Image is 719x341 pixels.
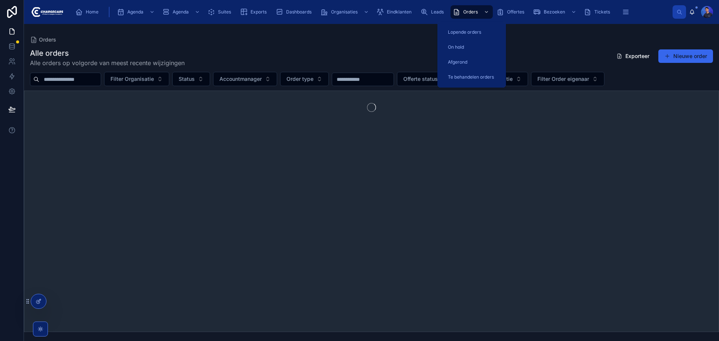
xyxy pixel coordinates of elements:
button: Select Button [397,72,453,86]
button: Select Button [172,72,210,86]
span: On hold [448,44,464,50]
a: Afgerond [442,55,501,69]
a: Agenda [160,5,204,19]
a: Te behandelen orders [442,70,501,84]
a: Orders [30,36,56,43]
a: Home [73,5,104,19]
a: Eindklanten [374,5,417,19]
span: Order type [286,75,313,83]
button: Select Button [104,72,169,86]
a: Offertes [494,5,530,19]
span: Status [179,75,195,83]
button: Select Button [213,72,277,86]
span: Orders [39,36,56,43]
span: Offertes [507,9,524,15]
a: Lopende orders [442,25,501,39]
a: Bezoeken [531,5,580,19]
button: Select Button [280,72,329,86]
span: Alle orders op volgorde van meest recente wijzigingen [30,58,185,67]
a: On hold [442,40,501,54]
img: App logo [30,6,63,18]
span: Leads [431,9,444,15]
span: Organisaties [331,9,358,15]
span: Agenda [127,9,143,15]
a: Exports [238,5,272,19]
span: Orders [463,9,478,15]
a: Leads [418,5,449,19]
button: Nieuwe order [658,49,713,63]
a: Dashboards [273,5,317,19]
button: Select Button [531,72,604,86]
a: Suites [205,5,236,19]
span: Suites [218,9,231,15]
span: Eindklanten [387,9,412,15]
span: Bezoeken [544,9,565,15]
span: Filter Order eigenaar [537,75,589,83]
span: Offerte status [403,75,438,83]
span: Home [86,9,98,15]
span: Filter Organisatie [110,75,154,83]
a: Tickets [582,5,615,19]
span: Afgerond [448,59,467,65]
span: Tickets [594,9,610,15]
button: Exporteer [610,49,655,63]
span: Dashboards [286,9,312,15]
div: scrollable content [69,4,673,20]
span: Lopende orders [448,29,481,35]
span: Exports [251,9,267,15]
span: Agenda [173,9,189,15]
h1: Alle orders [30,48,185,58]
a: Orders [450,5,493,19]
a: Agenda [115,5,158,19]
span: Te behandelen orders [448,74,494,80]
a: Organisaties [318,5,373,19]
span: Accountmanager [219,75,262,83]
